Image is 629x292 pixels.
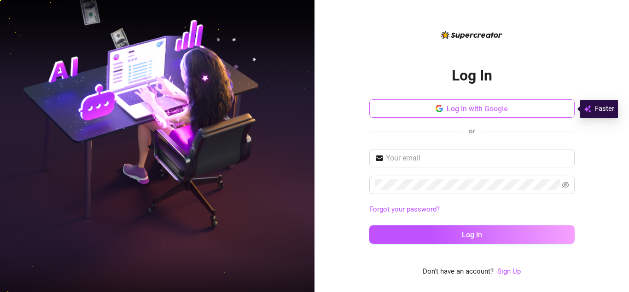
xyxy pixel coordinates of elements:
[369,99,575,118] button: Log in with Google
[497,266,521,277] a: Sign Up
[369,205,440,213] a: Forgot your password?
[423,266,494,277] span: Don't have an account?
[469,127,475,135] span: or
[369,204,575,215] a: Forgot your password?
[441,31,502,39] img: logo-BBDzfeDw.svg
[562,181,569,189] span: eye-invisible
[584,103,591,115] img: svg%3e
[497,267,521,275] a: Sign Up
[595,103,614,115] span: Faster
[462,230,482,239] span: Log in
[447,104,508,113] span: Log in with Google
[452,66,492,85] h2: Log In
[369,225,575,244] button: Log in
[386,153,569,164] input: Your email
